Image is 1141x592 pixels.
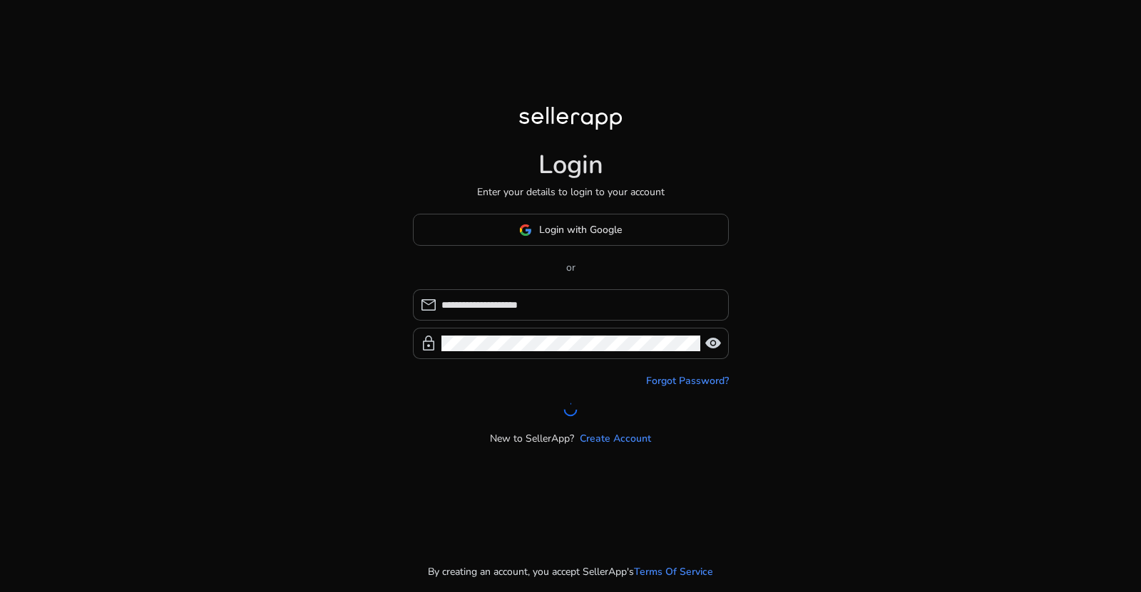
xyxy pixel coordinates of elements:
p: Enter your details to login to your account [477,185,665,199]
span: visibility [705,335,722,352]
img: google-logo.svg [519,224,532,237]
span: mail [420,296,437,313]
a: Forgot Password? [646,373,729,388]
a: Create Account [580,431,651,446]
p: or [413,260,729,275]
a: Terms Of Service [634,564,713,579]
p: New to SellerApp? [490,431,574,446]
span: lock [420,335,437,352]
span: Login with Google [539,222,622,237]
button: Login with Google [413,214,729,246]
h1: Login [538,150,603,180]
